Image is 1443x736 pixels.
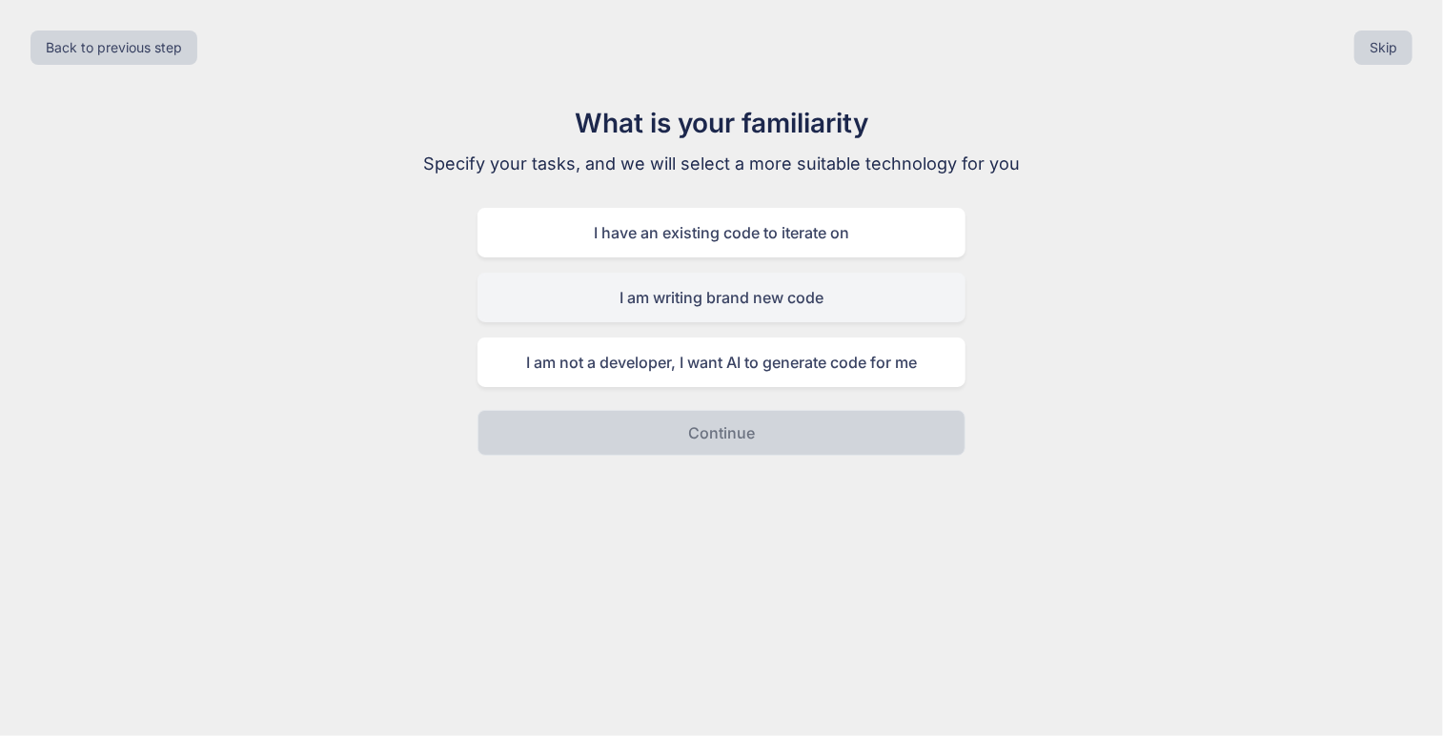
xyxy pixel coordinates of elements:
button: Skip [1354,31,1413,65]
button: Continue [478,410,965,456]
h1: What is your familiarity [401,103,1042,143]
button: Back to previous step [30,31,197,65]
div: I am not a developer, I want AI to generate code for me [478,337,965,387]
div: I am writing brand new code [478,273,965,322]
p: Continue [688,421,755,444]
div: I have an existing code to iterate on [478,208,965,257]
p: Specify your tasks, and we will select a more suitable technology for you [401,151,1042,177]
